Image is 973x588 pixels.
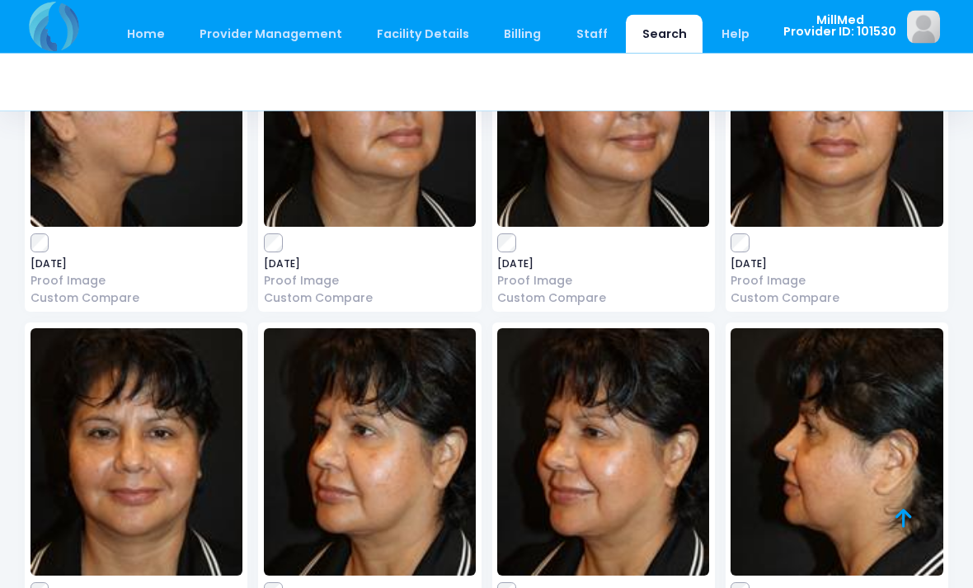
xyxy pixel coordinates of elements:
a: Custom Compare [731,290,942,308]
a: Billing [488,15,557,54]
a: Custom Compare [31,290,242,308]
img: image [907,11,940,44]
img: image [264,329,476,576]
img: image [31,329,242,576]
a: Staff [560,15,623,54]
img: image [731,329,942,576]
a: Custom Compare [497,290,709,308]
a: Custom Compare [264,290,476,308]
a: Proof Image [731,273,942,290]
img: image [497,329,709,576]
a: Proof Image [31,273,242,290]
a: Search [626,15,703,54]
span: [DATE] [731,260,942,270]
span: [DATE] [31,260,242,270]
a: Provider Management [183,15,358,54]
span: [DATE] [264,260,476,270]
span: [DATE] [497,260,709,270]
span: MillMed Provider ID: 101530 [783,14,896,38]
a: Facility Details [361,15,486,54]
a: Help [706,15,766,54]
a: Proof Image [497,273,709,290]
a: Home [110,15,181,54]
a: Proof Image [264,273,476,290]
